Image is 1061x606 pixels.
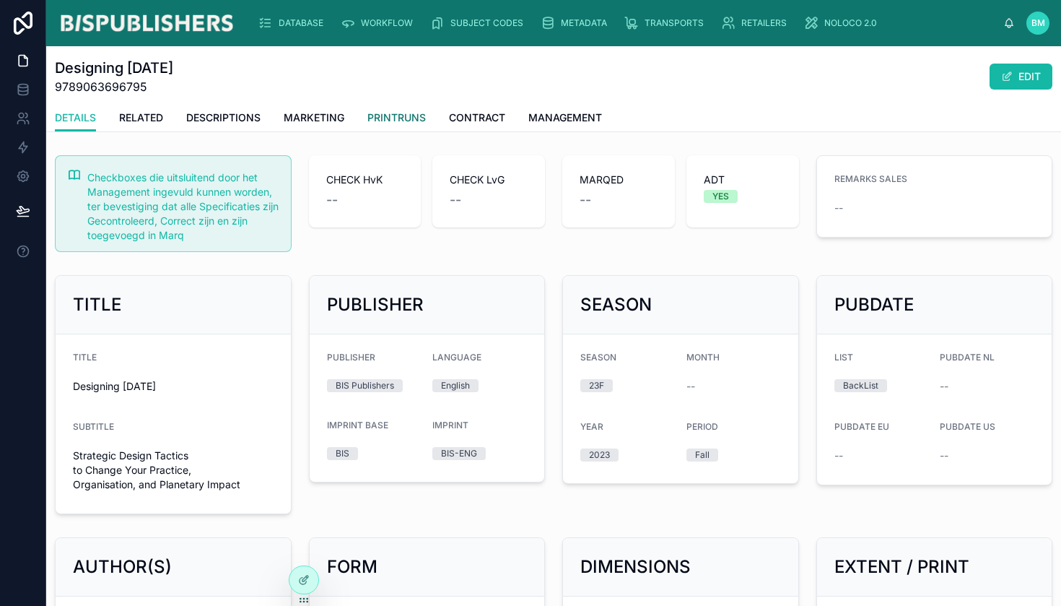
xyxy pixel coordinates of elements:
span: CHECK HvK [326,173,404,187]
h2: TITLE [73,293,121,316]
span: DATABASE [279,17,323,29]
span: LIST [834,352,853,363]
div: BIS Publishers [336,379,394,392]
a: NOLOCO 2.0 [800,10,887,36]
span: Checkboxes die uitsluitend door het Management ingevuld kunnen worden, ter bevestiging dat alle S... [87,171,279,241]
div: 23F [589,379,604,392]
span: DETAILS [55,111,96,125]
span: MARQED [580,173,658,187]
span: DESCRIPTIONS [186,111,261,125]
a: MANAGEMENT [528,105,602,134]
span: RETAILERS [741,17,787,29]
h2: AUTHOR(S) [73,555,172,579]
span: -- [326,190,338,210]
span: TRANSPORTS [645,17,704,29]
span: -- [580,190,591,210]
span: PUBDATE NL [940,352,995,363]
h2: EXTENT / PRINT [834,555,969,579]
a: METADATA [536,10,617,36]
span: METADATA [561,17,607,29]
h2: PUBLISHER [327,293,424,316]
span: CONTRACT [449,111,505,125]
span: YEAR [580,421,603,432]
a: RELATED [119,105,163,134]
span: TITLE [73,352,97,363]
span: CHECK LvG [450,173,528,187]
span: -- [940,449,948,463]
span: MARKETING [284,111,344,125]
div: scrollable content [247,7,1003,39]
h1: Designing [DATE] [55,58,173,78]
span: RELATED [119,111,163,125]
span: -- [686,379,695,394]
span: -- [940,379,948,394]
span: PUBLISHER [327,352,375,363]
div: BIS [336,447,349,460]
h2: DIMENSIONS [580,555,691,579]
span: IMPRINT [432,420,468,430]
a: MARKETING [284,105,344,134]
span: -- [834,449,843,463]
a: RETAILERS [717,10,797,36]
div: Fall [695,449,709,462]
span: BM [1031,17,1045,29]
span: WORKFLOW [361,17,413,29]
div: 2023 [589,449,610,462]
h2: PUBDATE [834,293,914,316]
span: PERIOD [686,421,718,432]
div: YES [712,190,729,203]
h2: FORM [327,555,377,579]
a: CONTRACT [449,105,505,134]
span: Designing [DATE] [73,379,274,394]
a: DATABASE [254,10,333,36]
button: EDIT [990,64,1052,90]
a: TRANSPORTS [620,10,714,36]
span: MANAGEMENT [528,111,602,125]
a: PRINTRUNS [367,105,426,134]
div: English [441,379,470,392]
span: 9789063696795 [55,78,173,95]
div: Checkboxes die uitsluitend door het Management ingevuld kunnen worden, ter bevestiging dat alle S... [87,170,279,243]
div: BIS-ENG [441,447,477,460]
span: -- [834,201,843,215]
span: PUBDATE EU [834,421,889,432]
span: PUBDATE US [940,421,995,432]
a: DETAILS [55,105,96,132]
span: REMARKS SALES [834,173,907,184]
img: App logo [58,12,235,35]
span: ADT [704,173,782,187]
a: DESCRIPTIONS [186,105,261,134]
span: Strategic Design Tactics to Change Your Practice, Organisation, and Planetary Impact [73,449,274,492]
a: WORKFLOW [336,10,423,36]
h2: SEASON [580,293,652,316]
span: SUBTITLE [73,421,114,432]
div: BackList [843,379,878,392]
span: SUBJECT CODES [450,17,523,29]
a: SUBJECT CODES [426,10,533,36]
span: SEASON [580,352,616,363]
span: PRINTRUNS [367,111,426,125]
span: -- [450,190,461,210]
span: MONTH [686,352,720,363]
span: IMPRINT BASE [327,420,388,430]
span: LANGUAGE [432,352,481,363]
span: NOLOCO 2.0 [824,17,877,29]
